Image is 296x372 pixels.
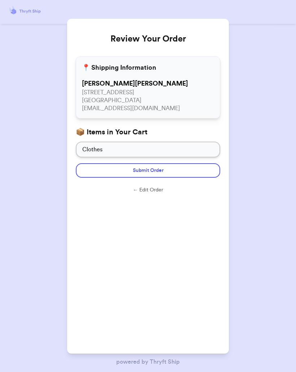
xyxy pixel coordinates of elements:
[82,96,214,104] p: [GEOGRAPHIC_DATA]
[135,80,188,87] span: [PERSON_NAME]
[82,62,156,73] h3: 📍 Shipping Information
[82,80,135,87] span: [PERSON_NAME]
[76,186,220,194] button: ← Edit Order
[82,145,214,154] p: Clothes
[133,167,164,174] span: Submit Order
[82,104,214,112] p: [EMAIL_ADDRESS][DOMAIN_NAME]
[82,90,134,95] span: [STREET_ADDRESS]
[76,163,220,178] button: Submit Order
[76,27,220,51] h2: Review Your Order
[76,127,220,137] h3: 📦 Items in Your Cart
